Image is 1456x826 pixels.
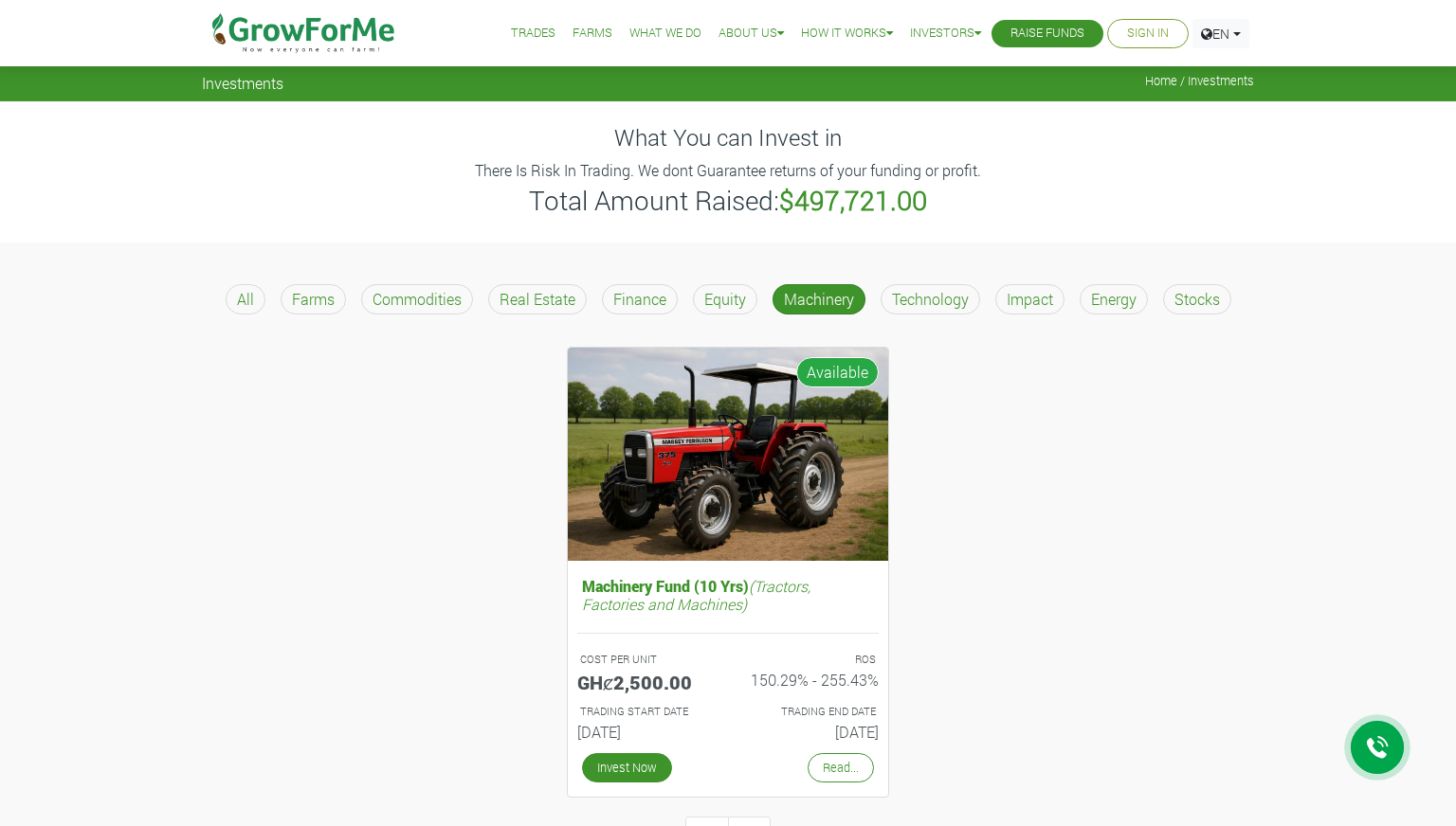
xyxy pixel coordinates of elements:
[511,24,555,44] a: Trades
[573,24,612,44] a: Farms
[577,723,714,741] h6: [DATE]
[237,288,254,311] p: All
[801,24,893,44] a: How it Works
[594,277,685,322] a: Finance
[580,652,711,668] p: COST PER UNIT
[719,24,784,44] a: About Us
[218,277,273,322] a: All
[988,277,1072,322] a: Impact
[577,671,714,693] h5: GHȼ2,500.00
[629,24,701,44] a: What We Do
[745,704,876,720] p: Estimated Trading End Date
[742,671,879,689] h6: 150.29% - 255.43%
[685,277,765,322] a: Equity
[613,288,666,311] p: Finance
[373,288,462,311] p: Commodities
[910,24,981,44] a: Investors
[704,288,746,311] p: Equity
[1156,277,1239,322] a: Stocks
[582,753,672,782] a: Invest Now
[1192,19,1249,48] a: EN
[1072,277,1156,322] a: Energy
[1145,74,1254,88] span: Home / Investments
[273,277,354,322] a: Farms
[1007,288,1053,311] p: Impact
[568,348,888,561] img: growforme image
[582,576,810,614] i: (Tractors, Factories and Machines)
[892,288,969,311] p: Technology
[500,288,575,311] p: Real Estate
[202,74,283,92] span: Investments
[580,704,711,720] p: Estimated Trading Start Date
[1174,288,1220,311] p: Stocks
[354,277,481,322] a: Commodities
[292,288,335,311] p: Farms
[745,652,876,668] p: ROS
[779,183,927,218] b: $497,721.00
[205,185,1251,217] h3: Total Amount Raised:
[205,159,1251,182] p: There Is Risk In Trading. We dont Guarantee returns of your funding or profit.
[1127,24,1169,44] a: Sign In
[577,572,879,748] a: Machinery Fund (10 Yrs)(Tractors, Factories and Machines) COST PER UNIT GHȼ2,500.00 ROS 150.29% -...
[1010,24,1084,44] a: Raise Funds
[577,572,879,618] h5: Machinery Fund (10 Yrs)
[784,288,854,311] p: Machinery
[873,277,988,322] a: Technology
[765,277,873,322] a: Machinery
[796,357,879,387] span: Available
[742,723,879,741] h6: [DATE]
[808,753,874,782] a: Read...
[1091,288,1137,311] p: Energy
[481,277,594,322] a: Real Estate
[202,124,1254,152] h4: What You can Invest in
